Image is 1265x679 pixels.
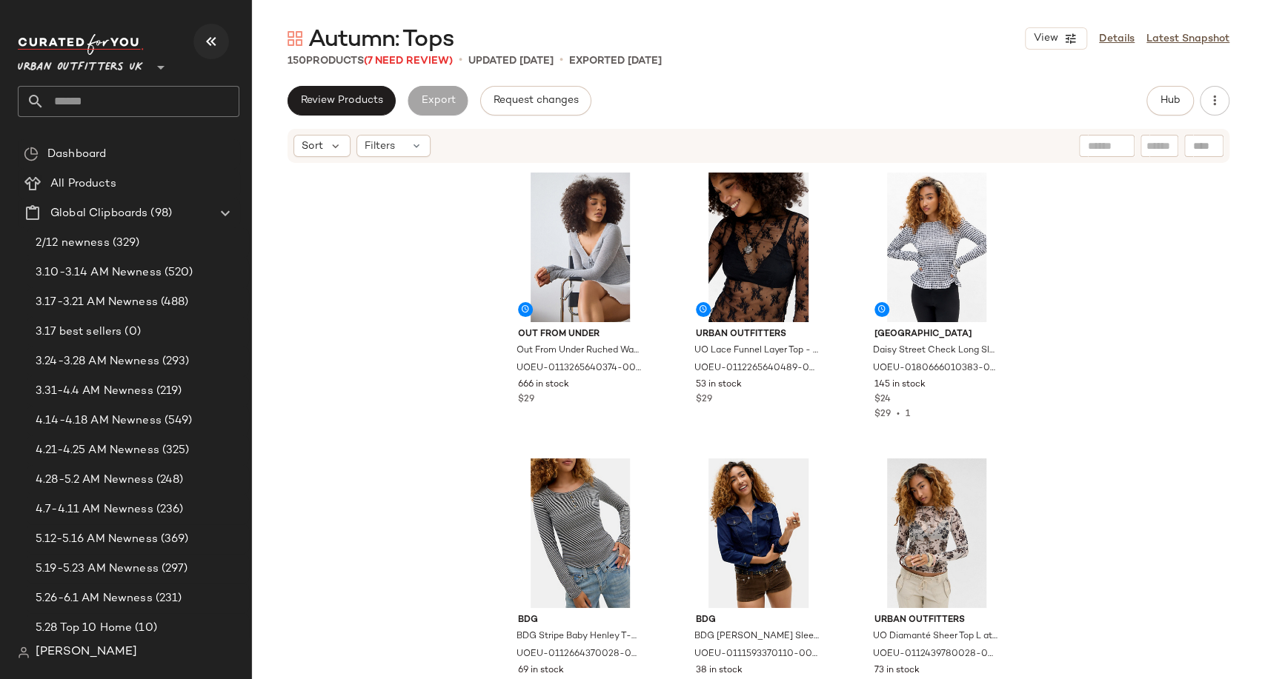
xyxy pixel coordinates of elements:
span: UO Lace Funnel Layer Top - Black L at Urban Outfitters [694,344,820,358]
span: Review Products [300,95,383,107]
button: Request changes [480,86,591,116]
span: BDG Stripe Baby Henley T-Shirt - Black M at Urban Outfitters [517,630,642,643]
img: svg%3e [18,646,30,658]
span: (293) [159,353,190,370]
span: 4.28-5.2 AM Newness [36,472,153,489]
span: $24 [874,393,891,407]
button: Review Products [288,86,396,116]
span: Urban Outfitters [874,614,1000,627]
span: BDG [PERSON_NAME] Sleeve Denim Shirt - Blue 2XS at Urban Outfitters [694,630,820,643]
span: $29 [518,393,534,407]
span: (10) [132,620,157,637]
span: Urban Outfitters [696,328,821,341]
img: 0112439780028_000_a2 [863,458,1012,608]
span: UOEU-0112664370028-000-009 [517,648,642,661]
div: Products [288,53,453,69]
span: (0) [122,324,140,341]
span: (236) [153,501,184,518]
span: 5.19-5.23 AM Newness [36,561,159,578]
span: Out From Under [518,328,643,341]
img: 0112265640489_001_a2 [684,173,833,322]
span: Global Clipboards [50,205,147,222]
a: Latest Snapshot [1146,31,1229,47]
span: 4.21-4.25 AM Newness [36,442,159,459]
span: Filters [365,138,395,154]
span: Autumn: Tops [308,25,453,55]
span: 666 in stock [518,378,569,392]
span: (231) [153,590,182,607]
img: 0113265640374_004_a2 [506,173,655,322]
span: 5.26-6.1 AM Newness [36,590,153,607]
span: 5.28 Top 10 Home [36,620,132,637]
img: 0112664370028_009_a2 [506,458,655,608]
span: Sort [302,138,323,154]
img: cfy_white_logo.C9jOOHJF.svg [18,34,144,55]
span: UOEU-0180666010383-000-018 [873,362,998,375]
span: 150 [288,56,306,67]
span: UOEU-0113265640374-000-004 [517,362,642,375]
span: Daisy Street Check Long Sleeve Shirred Top - Black/White XL at Urban Outfitters [873,344,998,358]
span: (219) [153,383,182,400]
span: 1 [906,409,910,419]
img: 0111593370110_040_a2 [684,458,833,608]
span: 145 in stock [874,378,926,392]
span: 4.14-4.18 AM Newness [36,412,162,429]
span: 3.24-3.28 AM Newness [36,353,159,370]
img: svg%3e [288,31,302,46]
img: 0180666010383_018_a2 [863,173,1012,322]
span: 38 in stock [696,664,743,678]
span: (98) [147,205,172,222]
span: BDG [696,614,821,627]
span: (520) [162,264,193,281]
span: (248) [153,472,184,489]
span: 2/12 newness [36,235,110,252]
span: 5.12-5.16 AM Newness [36,531,158,548]
button: View [1025,27,1087,50]
span: (325) [159,442,190,459]
span: 4.7-4.11 AM Newness [36,501,153,518]
span: (369) [158,531,189,548]
span: Request changes [493,95,579,107]
span: $29 [696,393,712,407]
span: Hub [1160,95,1181,107]
span: • [560,52,563,70]
p: updated [DATE] [468,53,554,69]
a: Details [1099,31,1135,47]
span: (488) [158,294,189,311]
span: View [1033,33,1058,44]
span: (549) [162,412,193,429]
span: 3.17 best sellers [36,324,122,341]
button: Hub [1146,86,1194,116]
span: (7 Need Review) [364,56,453,67]
span: (329) [110,235,140,252]
span: UOEU-0112265640489-000-001 [694,362,820,375]
span: Out From Under Ruched Waffle Long-Sleeve Top - Grey L at Urban Outfitters [517,344,642,358]
span: UOEU-0112439780028-000-000 [873,648,998,661]
span: (297) [159,561,188,578]
span: UO Diamanté Sheer Top L at Urban Outfitters [873,630,998,643]
img: svg%3e [24,147,39,161]
span: • [891,409,906,419]
span: 69 in stock [518,664,564,678]
span: • [459,52,462,70]
span: BDG [518,614,643,627]
span: 3.31-4.4 AM Newness [36,383,153,400]
span: UOEU-0111593370110-000-040 [694,648,820,661]
span: [GEOGRAPHIC_DATA] [874,328,1000,341]
span: Urban Outfitters UK [18,50,143,77]
span: 3.17-3.21 AM Newness [36,294,158,311]
span: [PERSON_NAME] [36,643,137,661]
span: Dashboard [47,146,106,163]
span: 3.10-3.14 AM Newness [36,264,162,281]
span: All Products [50,175,116,193]
p: Exported [DATE] [569,53,662,69]
span: 73 in stock [874,664,920,678]
span: $29 [874,409,891,419]
span: 53 in stock [696,378,742,392]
